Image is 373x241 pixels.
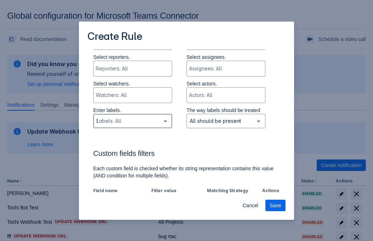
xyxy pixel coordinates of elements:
span: Cancel [242,200,258,211]
th: Filter value [148,186,204,196]
div: Scrollable content [79,49,294,195]
th: Field name [93,186,148,196]
h3: Create Rule [88,30,142,44]
p: Enter labels. [93,107,172,114]
span: open [254,117,263,125]
h3: Custom fields filters [93,149,280,161]
p: Select actors. [186,80,265,87]
button: Cancel [238,200,263,211]
th: Actions [259,186,280,196]
th: Matching Strategy [204,186,260,196]
span: Save [270,200,281,211]
p: Select reporters. [93,54,172,61]
p: The way labels should be treated [186,107,265,114]
span: open [161,117,170,125]
p: Select watchers. [93,80,172,87]
p: Select assignees. [186,54,265,61]
button: Save [265,200,285,211]
p: Each custom field is checked whether its string representation contains this value (AND condition... [93,165,280,179]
